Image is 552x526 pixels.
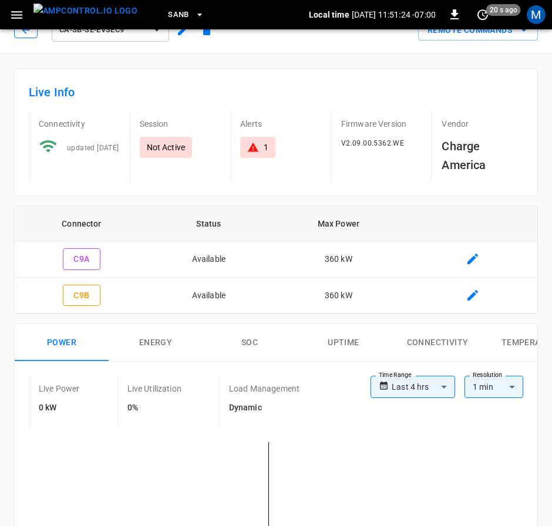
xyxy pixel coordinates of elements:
button: SOC [203,324,297,362]
button: Power [15,324,109,362]
p: Session [140,118,221,130]
button: SanB [163,4,209,26]
label: Resolution [473,370,502,380]
img: ampcontrol.io logo [33,4,137,18]
p: Firmware Version [341,118,423,130]
p: Live Utilization [127,383,181,394]
h6: 0 kW [39,402,80,414]
p: Local time [309,9,349,21]
p: [DATE] 11:51:24 -07:00 [352,9,436,21]
div: 1 min [465,376,523,398]
div: profile-icon [527,5,546,24]
p: Load Management [229,383,299,394]
span: V2.09.00.5362.WE [341,139,404,147]
th: Connector [15,206,149,241]
button: Energy [109,324,203,362]
button: C9B [63,285,100,306]
h6: Live Info [29,83,523,102]
h6: Charge America [442,137,523,174]
p: Live Power [39,383,80,394]
span: ca-sb-se-evseC9 [59,23,146,37]
button: set refresh interval [473,5,492,24]
h6: 0% [127,402,181,414]
div: 1 [264,141,268,153]
button: ca-sb-se-evseC9 [52,18,169,42]
p: Vendor [442,118,523,130]
p: Not Active [147,141,186,153]
td: Available [149,278,269,314]
span: 20 s ago [486,4,521,16]
th: Status [149,206,269,241]
td: 360 kW [269,241,408,278]
button: Uptime [297,324,391,362]
p: Alerts [240,118,322,130]
th: Max Power [269,206,408,241]
button: Connectivity [391,324,484,362]
td: 360 kW [269,278,408,314]
span: updated [DATE] [67,144,119,152]
td: Available [149,241,269,278]
span: SanB [168,8,189,22]
div: Last 4 hrs [392,376,455,398]
table: connector table [15,206,537,313]
label: Time Range [379,370,412,380]
button: C9A [63,248,100,270]
div: remote commands options [418,19,538,41]
button: Remote Commands [418,19,538,41]
p: Connectivity [39,118,120,130]
h6: Dynamic [229,402,299,414]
